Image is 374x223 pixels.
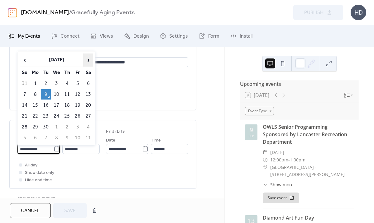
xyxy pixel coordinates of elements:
[73,111,83,121] td: 26
[20,111,30,121] td: 21
[21,207,40,215] span: Cancel
[119,28,154,44] a: Design
[106,137,115,144] span: Date
[240,80,359,88] div: Upcoming events
[17,196,55,203] span: Recurring event
[270,164,354,179] span: [GEOGRAPHIC_DATA] - [STREET_ADDRESS][PERSON_NAME]
[263,149,268,156] div: ​
[270,149,284,156] span: [DATE]
[208,33,219,40] span: Form
[30,122,40,132] td: 29
[263,181,294,188] button: ​Show more
[83,133,93,143] td: 11
[46,28,84,44] a: Connect
[106,128,126,136] div: End date
[62,89,72,100] td: 11
[41,89,51,100] td: 9
[20,133,30,143] td: 5
[351,5,366,20] div: HD
[30,78,40,89] td: 1
[30,133,40,143] td: 6
[20,78,30,89] td: 31
[133,33,149,40] span: Design
[62,67,72,78] th: Th
[20,100,30,110] td: 14
[71,7,135,19] b: Gracefully Aging Events
[86,28,118,44] a: Views
[51,111,61,121] td: 24
[20,67,30,78] th: Su
[270,156,288,164] span: 12:00pm
[51,89,61,100] td: 10
[60,33,79,40] span: Connect
[41,111,51,121] td: 23
[151,137,161,144] span: Time
[100,33,113,40] span: Views
[51,122,61,132] td: 1
[62,78,72,89] td: 4
[155,28,193,44] a: Settings
[73,67,83,78] th: Fr
[51,78,61,89] td: 3
[41,100,51,110] td: 16
[41,122,51,132] td: 30
[240,33,252,40] span: Install
[226,28,257,44] a: Install
[249,134,254,137] div: Sep
[18,33,40,40] span: My Events
[25,177,52,184] span: Hide end time
[263,164,268,171] div: ​
[62,111,72,121] td: 25
[73,89,83,100] td: 12
[73,78,83,89] td: 5
[270,181,294,188] span: Show more
[62,100,72,110] td: 18
[62,122,72,132] td: 2
[8,7,17,17] img: logo
[73,100,83,110] td: 19
[263,123,354,146] div: OWLS Senior Programming Sponsored by Lancaster Recreation Department
[30,111,40,121] td: 22
[83,89,93,100] td: 13
[41,133,51,143] td: 7
[263,193,299,203] button: Save event
[83,100,93,110] td: 20
[84,54,93,66] span: ›
[169,33,188,40] span: Settings
[263,181,268,188] div: ​
[30,53,83,67] th: [DATE]
[10,203,51,218] button: Cancel
[83,111,93,121] td: 27
[194,28,224,44] a: Form
[51,67,61,78] th: We
[263,156,268,164] div: ​
[83,78,93,89] td: 6
[21,7,69,19] a: [DOMAIN_NAME]
[25,169,54,177] span: Show date only
[288,156,290,164] span: -
[83,67,93,78] th: Sa
[30,100,40,110] td: 15
[73,133,83,143] td: 10
[30,89,40,100] td: 8
[51,100,61,110] td: 17
[17,49,187,56] div: Location
[263,214,314,221] a: Diamond Art Fun Day
[4,28,45,44] a: My Events
[41,78,51,89] td: 2
[20,54,29,66] span: ‹
[250,127,253,133] div: 9
[51,133,61,143] td: 8
[41,67,51,78] th: Tu
[25,162,37,169] span: All day
[83,122,93,132] td: 4
[73,122,83,132] td: 3
[30,67,40,78] th: Mo
[290,156,305,164] span: 1:00pm
[20,122,30,132] td: 28
[20,89,30,100] td: 7
[62,133,72,143] td: 9
[69,7,71,19] b: /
